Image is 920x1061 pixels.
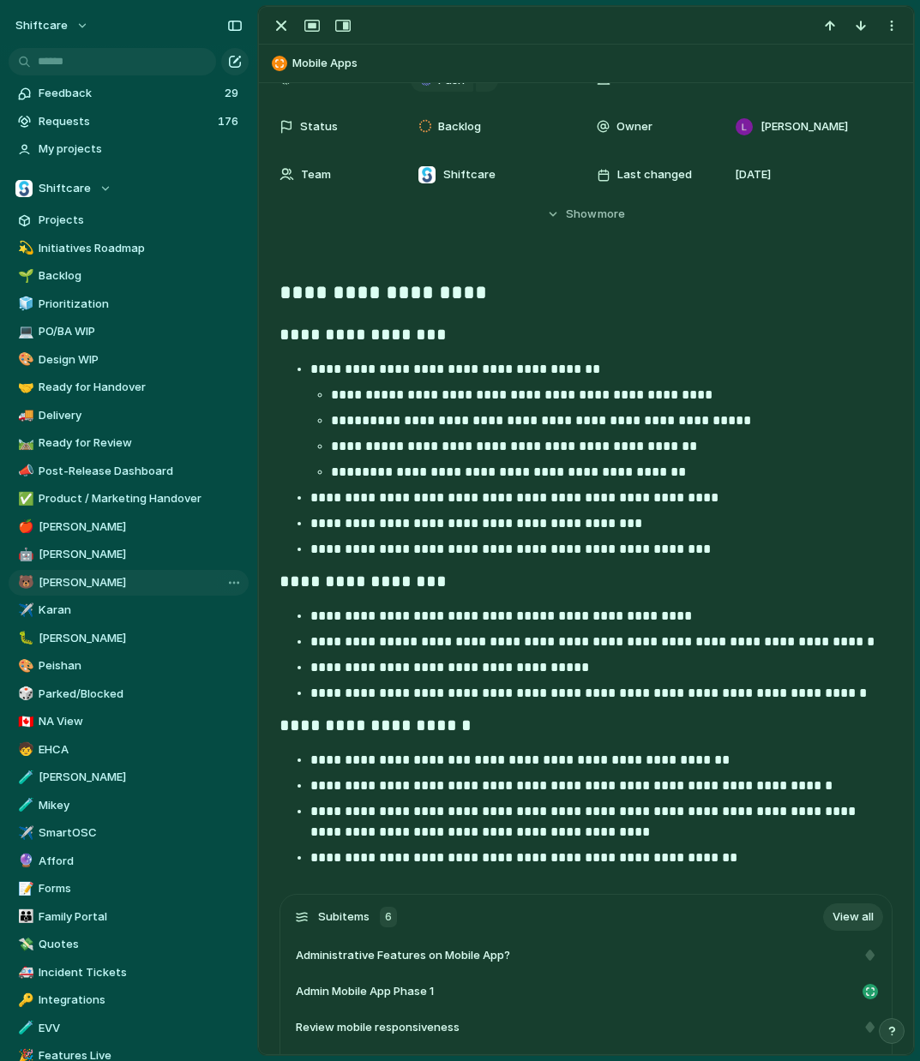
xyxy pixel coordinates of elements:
[39,212,243,229] span: Projects
[300,118,338,135] span: Status
[15,435,33,452] button: 🛤️
[380,907,397,927] div: 6
[9,263,249,289] a: 🌱Backlog
[39,797,243,814] span: Mikey
[15,323,33,340] button: 💻
[9,347,249,373] a: 🎨Design WIP
[18,795,30,815] div: 🧪
[18,572,30,592] div: 🐻
[15,519,33,536] button: 🍎
[9,764,249,790] a: 🧪[PERSON_NAME]
[616,118,652,135] span: Owner
[39,463,243,480] span: Post-Release Dashboard
[18,879,30,899] div: 📝
[438,118,481,135] span: Backlog
[39,853,243,870] span: Afford
[9,403,249,429] a: 🚚Delivery
[39,296,243,313] span: Prioritization
[39,574,243,591] span: [PERSON_NAME]
[39,964,243,981] span: Incident Tickets
[15,992,33,1009] button: 🔑
[15,824,33,842] button: ✈️
[18,628,30,648] div: 🐛
[39,407,243,424] span: Delivery
[9,653,249,679] a: 🎨Peishan
[9,486,249,512] a: ✅Product / Marketing Handover
[39,741,243,758] span: EHCA
[9,932,249,957] a: 💸Quotes
[39,1020,243,1037] span: EVV
[15,797,33,814] button: 🧪
[9,1016,249,1041] div: 🧪EVV
[9,737,249,763] a: 🧒EHCA
[9,848,249,874] div: 🔮Afford
[9,514,249,540] a: 🍎[PERSON_NAME]
[9,236,249,261] a: 💫Initiatives Roadmap
[15,686,33,703] button: 🎲
[296,947,510,964] span: Administrative Features on Mobile App?
[39,85,219,102] span: Feedback
[9,709,249,734] a: 🇨🇦NA View
[39,351,243,369] span: Design WIP
[9,681,249,707] div: 🎲Parked/Blocked
[39,323,243,340] span: PO/BA WIP
[18,991,30,1010] div: 🔑
[15,574,33,591] button: 🐻
[296,983,434,1000] span: Admin Mobile App Phase 1
[39,267,243,285] span: Backlog
[9,793,249,818] a: 🧪Mikey
[15,407,33,424] button: 🚚
[15,741,33,758] button: 🧒
[823,903,883,931] a: View all
[9,109,249,135] a: Requests176
[18,517,30,536] div: 🍎
[18,434,30,453] div: 🛤️
[598,206,625,223] span: more
[267,50,905,77] button: Mobile Apps
[9,570,249,596] a: 🐻[PERSON_NAME]
[9,597,249,623] a: ✈️Karan
[18,824,30,843] div: ✈️
[9,820,249,846] a: ✈️SmartOSC
[735,166,771,183] span: [DATE]
[39,686,243,703] span: Parked/Blocked
[39,180,91,197] span: Shiftcare
[39,657,243,674] span: Peishan
[8,12,98,39] button: shiftcare
[15,17,68,34] span: shiftcare
[39,713,243,730] span: NA View
[15,853,33,870] button: 🔮
[9,176,249,201] button: Shiftcare
[15,713,33,730] button: 🇨🇦
[15,908,33,926] button: 👪
[15,630,33,647] button: 🐛
[9,136,249,162] a: My projects
[9,960,249,986] div: 🚑Incident Tickets
[9,876,249,902] a: 📝Forms
[39,908,243,926] span: Family Portal
[39,519,243,536] span: [PERSON_NAME]
[18,322,30,342] div: 💻
[9,904,249,930] a: 👪Family Portal
[18,851,30,871] div: 🔮
[9,319,249,345] a: 💻PO/BA WIP
[18,489,30,509] div: ✅
[9,542,249,567] a: 🤖[PERSON_NAME]
[9,207,249,233] a: Projects
[9,987,249,1013] a: 🔑Integrations
[39,379,243,396] span: Ready for Handover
